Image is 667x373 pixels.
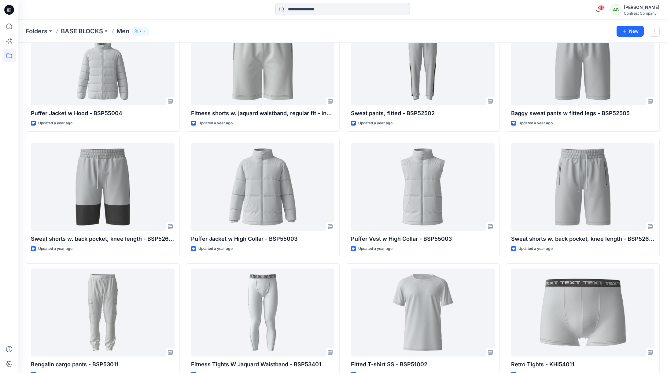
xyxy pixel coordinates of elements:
[31,143,175,231] a: Sweat shorts w. back pocket, knee length - BSP52613
[617,26,644,37] button: New
[511,109,655,118] p: Baggy sweat pants w fitted legs - BSP52505
[511,143,655,231] a: Sweat shorts w. back pocket, knee length - BSP52613
[139,28,142,35] p: 7
[26,27,47,35] a: Folders
[38,246,72,252] p: Updated a year ago
[31,269,175,357] a: Bengalin cargo pants - BSP53011
[511,235,655,243] p: Sweat shorts w. back pocket, knee length - BSP52613
[624,4,659,11] div: [PERSON_NAME]
[511,360,655,369] p: Retro Tights - KHI54011
[31,17,175,105] a: Puffer Jacket w Hood - BSP55004
[518,120,553,126] p: Updated a year ago
[191,109,335,118] p: Fitness shorts w. jaquard waistband, regular fit - inseam 16 cm - BSP53413
[610,4,621,15] div: AG
[351,17,495,105] a: Sweat pants, fitted - BSP52502
[38,120,72,126] p: Updated a year ago
[61,27,103,35] a: BASE BLOCKS
[31,235,175,243] p: Sweat shorts w. back pocket, knee length - BSP52613
[511,17,655,105] a: Baggy sweat pants w fitted legs - BSP52505
[191,235,335,243] p: Puffer Jacket w High Collar - BSP55003
[511,269,655,357] a: Retro Tights - KHI54011
[116,27,129,35] p: Men
[358,246,392,252] p: Updated a year ago
[351,109,495,118] p: Sweat pants, fitted - BSP52502
[358,120,392,126] p: Updated a year ago
[31,109,175,118] p: Puffer Jacket w Hood - BSP55004
[351,143,495,231] a: Puffer Vest w High Collar - BSP55003
[518,246,553,252] p: Updated a year ago
[191,269,335,357] a: Fitness Tights W Jaquard Waistband - BSP53401
[624,11,659,16] div: Contrast Company
[351,235,495,243] p: Puffer Vest w High Collar - BSP55003
[198,246,233,252] p: Updated a year ago
[191,143,335,231] a: Puffer Jacket w High Collar - BSP55003
[351,269,495,357] a: Fitted T-shirt SS - BSP51002
[198,120,233,126] p: Updated a year ago
[191,360,335,369] p: Fitness Tights W Jaquard Waistband - BSP53401
[598,5,605,10] span: 63
[31,360,175,369] p: Bengalin cargo pants - BSP53011
[351,360,495,369] p: Fitted T-shirt SS - BSP51002
[132,27,149,35] button: 7
[191,17,335,105] a: Fitness shorts w. jaquard waistband, regular fit - inseam 16 cm - BSP53413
